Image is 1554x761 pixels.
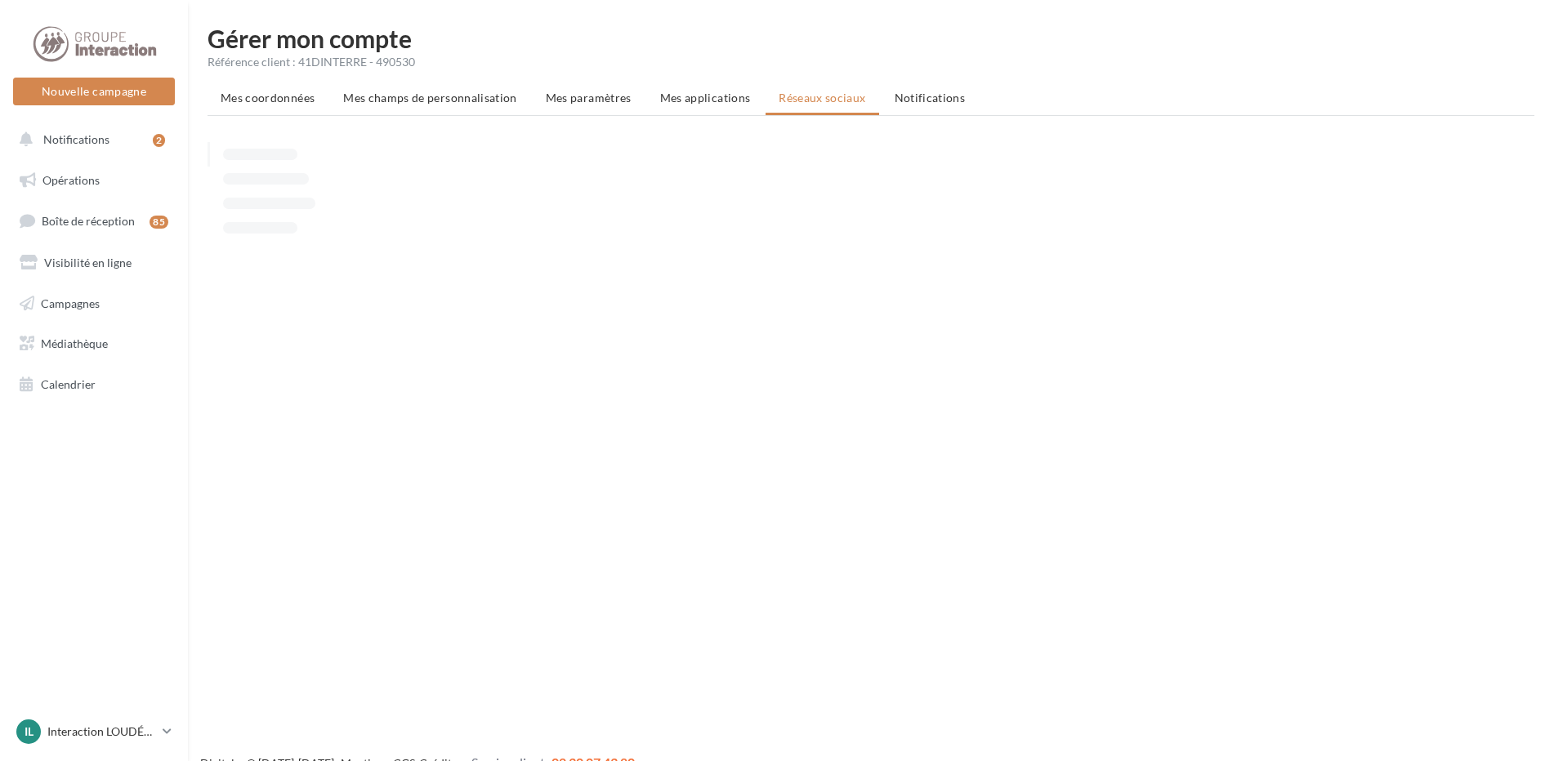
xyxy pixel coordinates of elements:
[13,716,175,747] a: IL Interaction LOUDÉAC
[208,26,1534,51] h1: Gérer mon compte
[895,91,966,105] span: Notifications
[153,134,165,147] div: 2
[10,203,178,238] a: Boîte de réception85
[660,91,751,105] span: Mes applications
[41,336,108,350] span: Médiathèque
[10,367,178,402] a: Calendrier
[10,246,178,280] a: Visibilité en ligne
[10,327,178,361] a: Médiathèque
[10,287,178,321] a: Campagnes
[343,91,517,105] span: Mes champs de personnalisation
[221,91,315,105] span: Mes coordonnées
[10,163,178,198] a: Opérations
[10,122,172,157] button: Notifications 2
[42,173,100,187] span: Opérations
[41,296,100,309] span: Campagnes
[47,723,156,740] p: Interaction LOUDÉAC
[44,256,132,269] span: Visibilité en ligne
[42,214,135,228] span: Boîte de réception
[25,723,33,740] span: IL
[43,132,109,146] span: Notifications
[208,54,1534,70] div: Référence client : 41DINTERRE - 490530
[13,78,175,105] button: Nouvelle campagne
[41,377,96,391] span: Calendrier
[546,91,632,105] span: Mes paramètres
[150,216,168,229] div: 85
